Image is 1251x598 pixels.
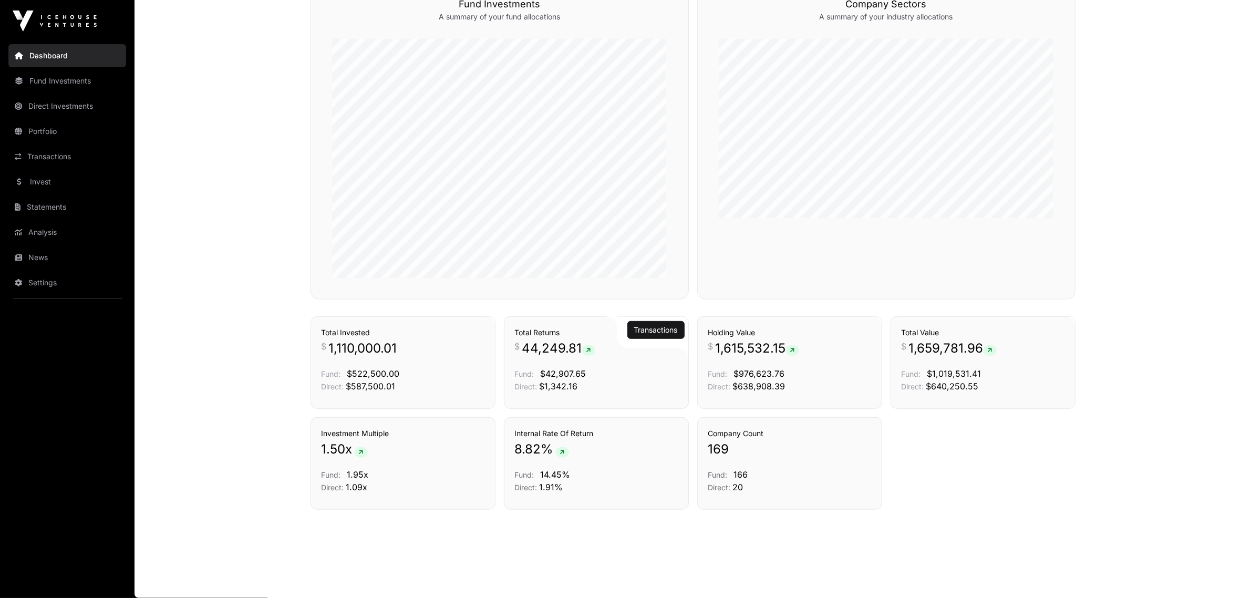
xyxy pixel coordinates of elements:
span: $1,019,531.41 [927,368,981,379]
span: 20 [733,482,743,492]
span: $638,908.39 [733,381,785,391]
span: $ [515,340,520,353]
span: $976,623.76 [734,368,785,379]
span: 14.45% [541,469,571,480]
span: 1.09x [346,482,368,492]
img: Icehouse Ventures Logo [13,11,97,32]
span: 8.82 [515,441,541,458]
span: Fund: [708,369,728,378]
h3: Investment Multiple [322,428,484,439]
h3: Company Count [708,428,871,439]
span: $587,500.01 [346,381,396,391]
h3: Total Value [902,327,1064,338]
h3: Internal Rate Of Return [515,428,678,439]
span: 1,110,000.01 [329,340,397,357]
h3: Holding Value [708,327,871,338]
span: Direct: [515,382,537,391]
span: Direct: [322,483,344,492]
a: Portfolio [8,120,126,143]
span: Fund: [515,470,534,479]
span: Direct: [708,483,731,492]
span: 169 [708,441,729,458]
h3: Total Invested [322,327,484,338]
a: Dashboard [8,44,126,67]
a: Transactions [634,325,678,335]
span: 1,615,532.15 [716,340,799,357]
button: Transactions [627,321,685,339]
span: Direct: [515,483,537,492]
span: 1.50 [322,441,346,458]
span: 1.95x [347,469,369,480]
span: $ [708,340,714,353]
p: A summary of your industry allocations [719,12,1054,22]
a: Analysis [8,221,126,244]
span: Fund: [322,470,341,479]
span: Fund: [902,369,921,378]
span: Fund: [322,369,341,378]
span: Fund: [515,369,534,378]
span: 1,659,781.96 [909,340,997,357]
span: Fund: [708,470,728,479]
iframe: Chat Widget [1198,548,1251,598]
a: Statements [8,195,126,219]
span: $42,907.65 [541,368,586,379]
a: Invest [8,170,126,193]
span: $522,500.00 [347,368,400,379]
span: $640,250.55 [926,381,979,391]
a: Direct Investments [8,95,126,118]
span: $ [902,340,907,353]
a: News [8,246,126,269]
a: Transactions [8,145,126,168]
h3: Total Returns [515,327,678,338]
span: 166 [734,469,748,480]
span: $1,342.16 [540,381,578,391]
span: Direct: [322,382,344,391]
a: Fund Investments [8,69,126,92]
p: A summary of your fund allocations [332,12,667,22]
a: Settings [8,271,126,294]
span: Direct: [708,382,731,391]
span: % [541,441,554,458]
span: 1.91% [540,482,563,492]
span: 44,249.81 [522,340,595,357]
span: $ [322,340,327,353]
span: x [346,441,353,458]
span: Direct: [902,382,924,391]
